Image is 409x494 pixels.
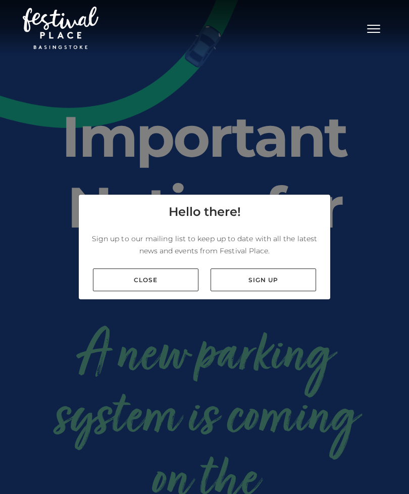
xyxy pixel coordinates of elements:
a: Close [93,268,198,291]
a: Sign up [211,268,316,291]
button: Toggle navigation [361,20,386,35]
h4: Hello there! [169,203,241,221]
img: Festival Place Logo [23,7,98,49]
p: Sign up to our mailing list to keep up to date with all the latest news and events from Festival ... [87,233,322,257]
